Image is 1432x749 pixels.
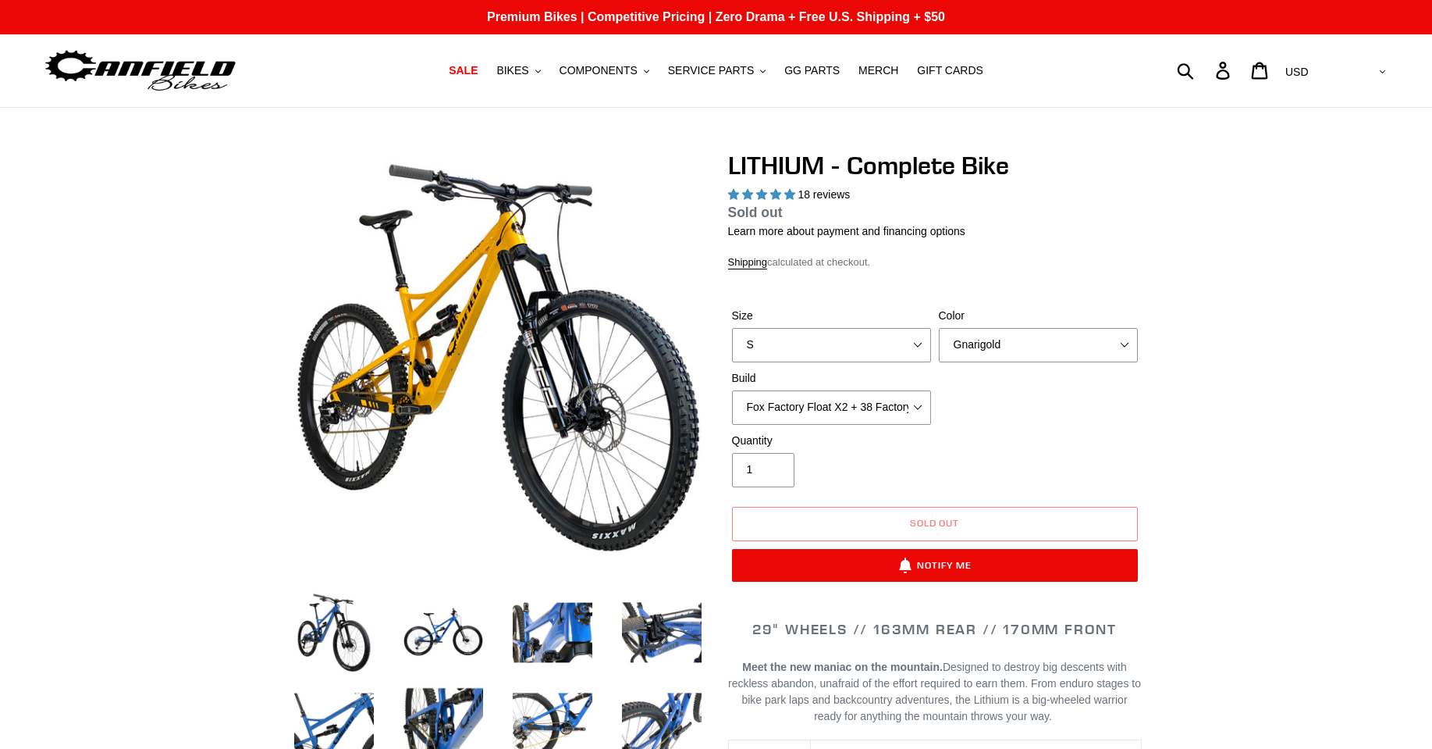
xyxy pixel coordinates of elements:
[668,64,754,77] span: SERVICE PARTS
[510,590,595,676] img: Load image into Gallery viewer, LITHIUM - Complete Bike
[858,64,898,77] span: MERCH
[910,517,960,529] span: Sold out
[552,60,657,81] button: COMPONENTS
[798,188,850,201] span: 18 reviews
[728,151,1142,180] h1: LITHIUM - Complete Bike
[496,64,528,77] span: BIKES
[449,64,478,77] span: SALE
[619,590,705,676] img: Load image into Gallery viewer, LITHIUM - Complete Bike
[742,661,943,673] b: Meet the new maniac on the mountain.
[776,60,847,81] a: GG PARTS
[560,64,638,77] span: COMPONENTS
[732,370,931,387] label: Build
[732,308,931,324] label: Size
[728,188,798,201] span: 5.00 stars
[851,60,906,81] a: MERCH
[660,60,773,81] button: SERVICE PARTS
[728,661,1141,722] span: Designed to destroy big descents with reckless abandon, unafraid of the effort required to earn t...
[291,590,377,676] img: Load image into Gallery viewer, LITHIUM - Complete Bike
[728,205,783,220] span: Sold out
[909,60,991,81] a: GIFT CARDS
[784,64,840,77] span: GG PARTS
[741,677,1141,722] span: From enduro stages to bike park laps and backcountry adventures, the Lithium is a big-wheeled war...
[732,433,931,449] label: Quantity
[441,60,485,81] a: SALE
[728,225,965,237] a: Learn more about payment and financing options
[728,255,1142,270] div: calculated at checkout.
[1185,53,1225,87] input: Search
[917,64,983,77] span: GIFT CARDS
[1049,710,1052,722] span: .
[728,256,768,269] a: Shipping
[752,620,1117,638] span: 29" WHEELS // 163mm REAR // 170mm FRONT
[400,590,486,676] img: Load image into Gallery viewer, LITHIUM - Complete Bike
[489,60,548,81] button: BIKES
[939,308,1138,324] label: Color
[43,46,238,95] img: Canfield Bikes
[732,549,1138,582] button: Notify Me
[732,507,1138,541] button: Sold out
